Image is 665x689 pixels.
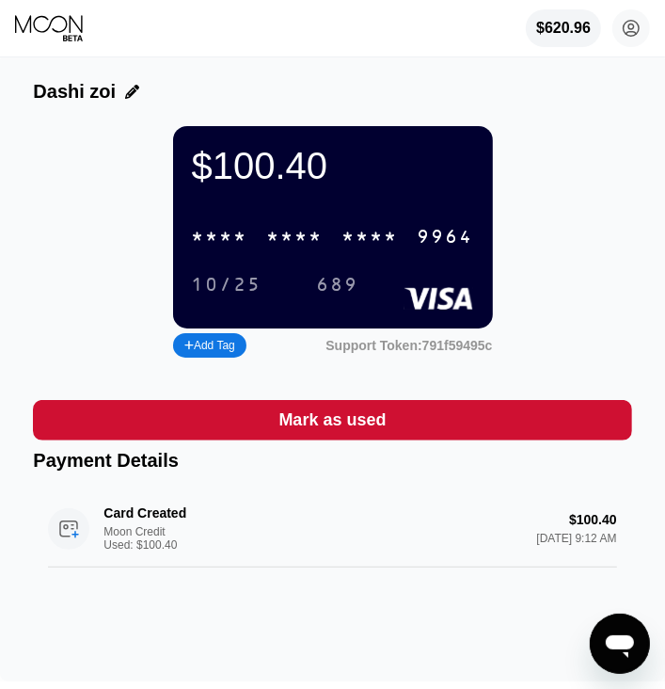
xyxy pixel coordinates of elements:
[33,400,631,441] div: Mark as used
[325,338,492,353] div: Support Token: 791f59495c
[317,275,359,296] div: 689
[278,409,386,431] div: Mark as used
[192,145,474,187] div: $100.40
[325,338,492,353] div: Support Token:791f59495c
[418,227,474,248] div: 9964
[303,269,373,300] div: 689
[184,339,235,352] div: Add Tag
[536,20,591,37] div: $620.96
[33,81,116,103] div: Dashi zoi
[178,269,277,300] div: 10/25
[526,9,601,47] div: $620.96
[173,333,246,358] div: Add Tag
[590,614,650,674] iframe: Button to launch messaging window
[192,275,262,296] div: 10/25
[33,450,631,472] div: Payment Details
